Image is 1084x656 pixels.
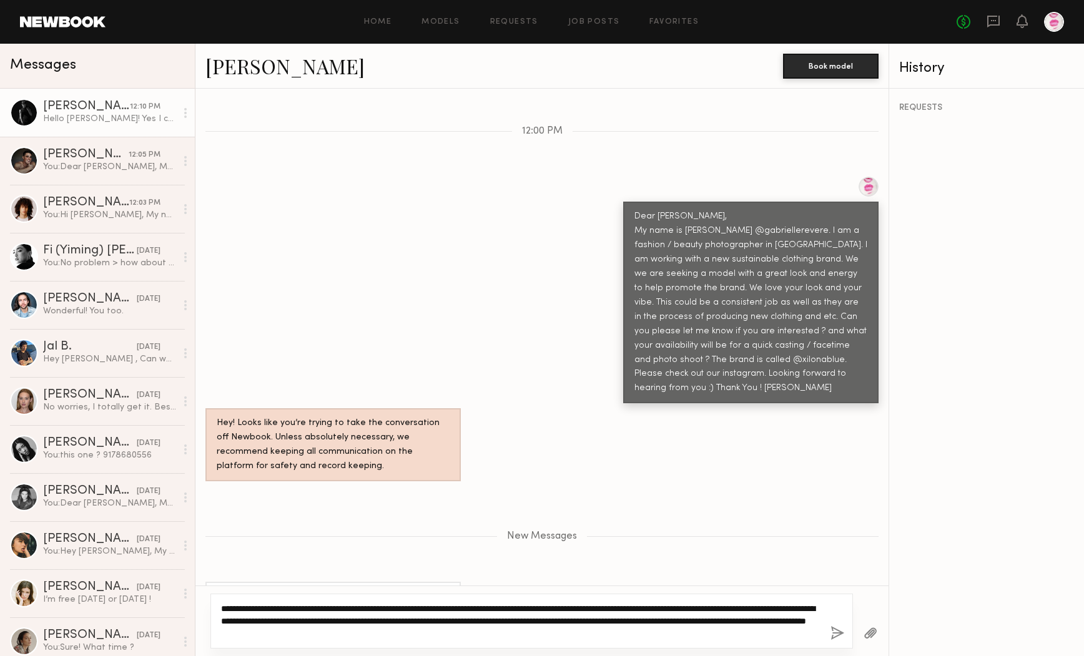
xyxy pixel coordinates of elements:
div: [DATE] [137,293,160,305]
a: Job Posts [568,18,620,26]
div: Hello [PERSON_NAME]! Yes I can be interested, would would the rate and amount of work be? [43,113,176,125]
div: You: Hi [PERSON_NAME], My name is [PERSON_NAME] @gabriellerevere. I am a fashion / beauty photogr... [43,209,176,221]
div: You: Hey [PERSON_NAME], My name is [PERSON_NAME] @gabriellerevere. I am a fashion / beauty photog... [43,546,176,557]
div: [PERSON_NAME] [43,533,137,546]
div: No worries, I totally get it. Best of luck on this project! [43,401,176,413]
div: 12:10 PM [130,101,160,113]
a: Home [364,18,392,26]
div: [DATE] [137,341,160,353]
div: Wonderful! You too. [43,305,176,317]
div: Hey! Looks like you’re trying to take the conversation off Newbook. Unless absolutely necessary, ... [217,416,450,474]
div: [PERSON_NAME] [43,293,137,305]
div: [PERSON_NAME] [43,389,137,401]
div: You: Dear [PERSON_NAME], My name is [PERSON_NAME] @gabriellerevere. I am a fashion / beauty photo... [43,161,176,173]
div: [PERSON_NAME] [43,100,130,113]
span: New Messages [507,531,577,542]
div: [DATE] [137,534,160,546]
div: [DATE] [137,438,160,449]
div: [DATE] [137,486,160,497]
a: Requests [490,18,538,26]
div: [DATE] [137,582,160,594]
a: Favorites [649,18,699,26]
div: [PERSON_NAME] [43,149,129,161]
button: Book model [783,54,879,79]
div: [PERSON_NAME] [43,581,137,594]
a: Book model [783,60,879,71]
span: 12:00 PM [522,126,563,137]
div: [PERSON_NAME] [43,485,137,497]
div: [PERSON_NAME] [43,197,129,209]
div: I’m free [DATE] or [DATE] ! [43,594,176,605]
div: Hey [PERSON_NAME] , Can we push it to 1:15? I am almost home [43,353,176,365]
div: [PERSON_NAME] [43,437,137,449]
div: You: Dear [PERSON_NAME], My name is [PERSON_NAME] @gabriellerevere. I am a fashion / beauty photo... [43,497,176,509]
div: 12:05 PM [129,149,160,161]
div: REQUESTS [899,104,1074,112]
div: [DATE] [137,630,160,642]
div: You: Sure! What time ? [43,642,176,654]
a: [PERSON_NAME] [205,52,365,79]
span: Messages [10,58,76,72]
div: You: No problem > how about [DATE] afternoon ? [43,257,176,269]
div: Jal B. [43,341,137,353]
div: Fi (Yiming) [PERSON_NAME] [43,245,137,257]
div: [DATE] [137,245,160,257]
div: [DATE] [137,389,160,401]
div: You: this one ? 9178680556 [43,449,176,461]
div: 12:03 PM [129,197,160,209]
div: History [899,61,1074,76]
div: [PERSON_NAME] [43,629,137,642]
div: Dear [PERSON_NAME], My name is [PERSON_NAME] @gabriellerevere. I am a fashion / beauty photograph... [634,210,867,396]
a: Models [421,18,460,26]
